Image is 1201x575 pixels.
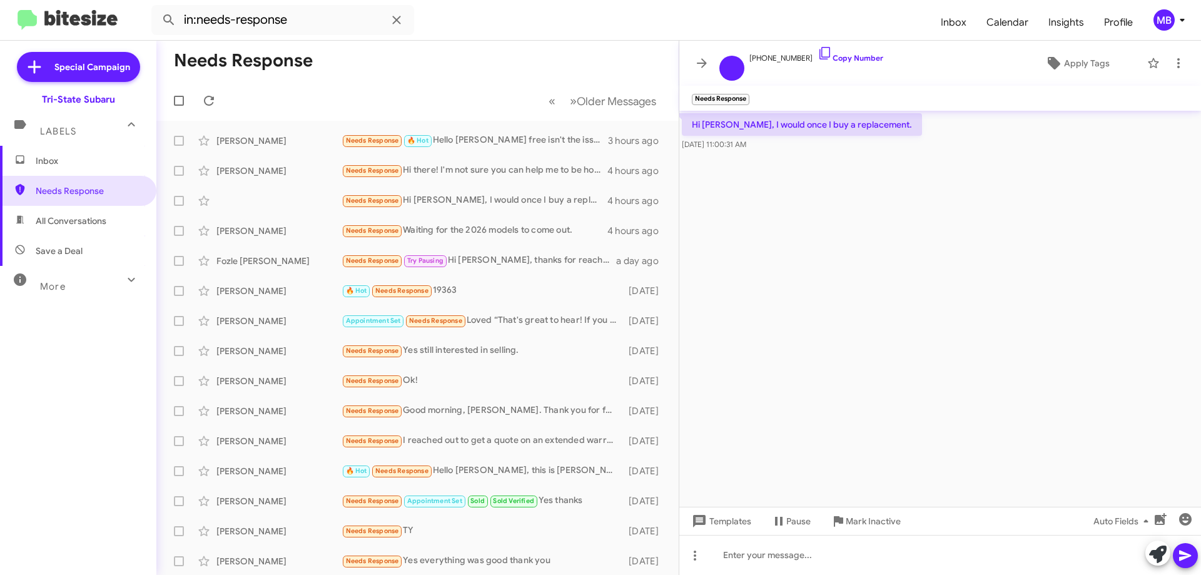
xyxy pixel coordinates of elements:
span: Needs Response [375,287,428,295]
span: Appointment Set [407,497,462,505]
div: Waiting for the 2026 models to come out. [342,223,607,238]
div: [PERSON_NAME] [216,345,342,357]
a: Profile [1094,4,1143,41]
span: Needs Response [346,527,399,535]
span: « [549,93,555,109]
div: Good morning, [PERSON_NAME]. Thank you for following up. We have settled on a vehicle from anothe... [342,404,622,418]
span: [PHONE_NUMBER] [749,46,883,64]
button: Pause [761,510,821,532]
span: 🔥 Hot [346,287,367,295]
span: Needs Response [346,437,399,445]
span: Try Pausing [407,257,443,265]
span: » [570,93,577,109]
span: Needs Response [36,185,142,197]
div: Hello [PERSON_NAME] free isn't the issue finding a way to get there is the problem. After [DATE] ... [342,133,608,148]
div: 19363 [342,283,622,298]
span: More [40,281,66,292]
div: I reached out to get a quote on an extended warranty. Still waiting for the quote and instruction... [342,434,622,448]
span: Needs Response [346,377,399,385]
span: Needs Response [375,467,428,475]
span: Mark Inactive [846,510,901,532]
button: Auto Fields [1083,510,1163,532]
span: Older Messages [577,94,656,108]
div: [DATE] [622,405,669,417]
div: a day ago [616,255,669,267]
div: [DATE] [622,525,669,537]
div: [PERSON_NAME] [216,165,342,177]
span: Needs Response [409,317,462,325]
div: [PERSON_NAME] [216,225,342,237]
span: Pause [786,510,811,532]
span: Needs Response [346,347,399,355]
span: Needs Response [346,497,399,505]
div: [DATE] [622,285,669,297]
div: Ok! [342,374,622,388]
span: Needs Response [346,407,399,415]
span: Needs Response [346,136,399,145]
button: Previous [541,88,563,114]
div: Loved “That's great to hear! If you ever consider selling your vehicle in the future, feel free t... [342,313,622,328]
span: Inbox [931,4,976,41]
span: 🔥 Hot [407,136,428,145]
span: Templates [689,510,751,532]
span: Needs Response [346,257,399,265]
span: Appointment Set [346,317,401,325]
div: MB [1153,9,1175,31]
div: Yes everything was good thank you [342,554,622,568]
small: Needs Response [692,94,749,105]
button: Next [562,88,664,114]
span: Needs Response [346,196,399,205]
button: Mark Inactive [821,510,911,532]
a: Calendar [976,4,1038,41]
div: [DATE] [622,435,669,447]
span: All Conversations [36,215,106,227]
div: 4 hours ago [607,165,669,177]
div: [DATE] [622,375,669,387]
a: Copy Number [818,53,883,63]
span: Needs Response [346,557,399,565]
div: Hi [PERSON_NAME], I would once I buy a replacement. [342,193,607,208]
span: Apply Tags [1064,52,1110,74]
input: Search [151,5,414,35]
span: Needs Response [346,166,399,175]
div: [DATE] [622,555,669,567]
nav: Page navigation example [542,88,664,114]
div: [DATE] [622,495,669,507]
span: Save a Deal [36,245,83,257]
span: Inbox [36,155,142,167]
div: [PERSON_NAME] [216,375,342,387]
div: [PERSON_NAME] [216,285,342,297]
a: Special Campaign [17,52,140,82]
div: [PERSON_NAME] [216,405,342,417]
button: Apply Tags [1013,52,1141,74]
span: [DATE] 11:00:31 AM [682,140,746,149]
div: [PERSON_NAME] [216,495,342,507]
h1: Needs Response [174,51,313,71]
button: MB [1143,9,1187,31]
div: [DATE] [622,345,669,357]
div: 4 hours ago [607,195,669,207]
a: Insights [1038,4,1094,41]
div: 4 hours ago [607,225,669,237]
div: Yes still interested in selling. [342,343,622,358]
div: Fozle [PERSON_NAME] [216,255,342,267]
div: Hello [PERSON_NAME], this is [PERSON_NAME] with his 2020 Hyundai [MEDICAL_DATA] SE. i'm curious, ... [342,464,622,478]
div: [DATE] [622,465,669,477]
span: Auto Fields [1093,510,1153,532]
span: Sold [470,497,485,505]
button: Templates [679,510,761,532]
div: [PERSON_NAME] [216,135,342,147]
div: [DATE] [622,315,669,327]
div: [PERSON_NAME] [216,315,342,327]
span: Sold Verified [493,497,534,505]
div: [PERSON_NAME] [216,525,342,537]
p: Hi [PERSON_NAME], I would once I buy a replacement. [682,113,922,136]
div: [PERSON_NAME] [216,465,342,477]
span: Needs Response [346,226,399,235]
div: 3 hours ago [608,135,669,147]
div: TY [342,524,622,538]
div: Tri-State Subaru [42,93,115,106]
